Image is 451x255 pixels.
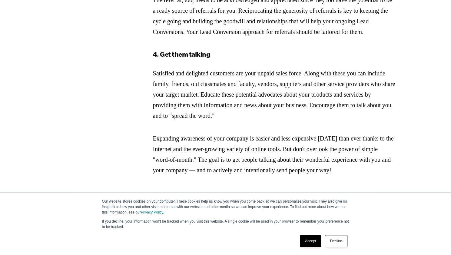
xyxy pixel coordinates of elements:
[102,219,349,230] p: If you decline, your information won’t be tracked when you visit this website. A single cookie wi...
[153,133,395,176] p: Expanding awareness of your company is easier and less expensive [DATE] than ever thanks to the I...
[141,210,163,214] a: Privacy Policy
[300,235,321,247] a: Accept
[102,199,349,215] p: Our website stores cookies on your computer. These cookies help us know you when you come back so...
[325,235,347,247] a: Decline
[153,50,211,58] strong: 4. Get them talking
[153,68,395,121] p: Satisfied and delighted customers are your unpaid sales force. Along with these you can include f...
